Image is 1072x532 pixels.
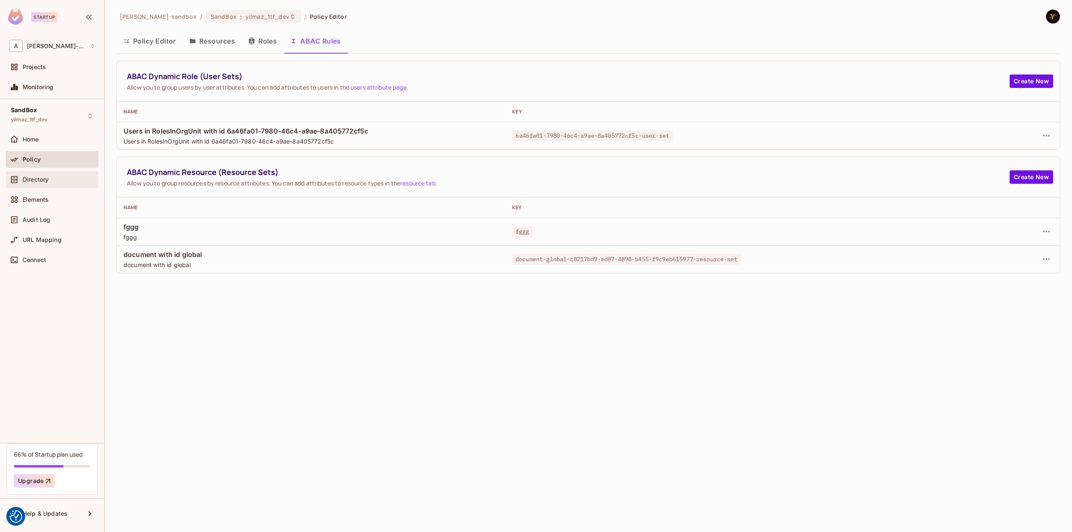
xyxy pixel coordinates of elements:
[27,43,86,49] span: Workspace: alex-trustflight-sandbox
[1010,170,1053,184] button: Create New
[310,13,347,21] span: Policy Editor
[512,130,673,141] span: 6a46fa01-7980-46c4-a9ae-8a405772cf5c-user-set
[183,31,242,51] button: Resources
[304,13,307,21] li: /
[31,12,57,22] div: Startup
[23,257,46,263] span: Connect
[14,450,82,458] div: 66% of Startup plan used
[283,31,348,51] button: ABAC Rules
[400,179,435,187] a: resource tab
[350,83,407,91] a: users attribute page
[124,233,499,241] span: fggg
[127,167,1010,177] span: ABAC Dynamic Resource (Resource Sets)
[512,254,741,265] span: document-global-c8217bd9-ed07-4898-b455-f9c9eb615977-resource-set
[116,31,183,51] button: Policy Editor
[23,136,39,143] span: Home
[512,226,533,237] span: fggg
[124,126,499,136] span: Users in RolesInOrgUnit with id 6a46fa01-7980-46c4-a9ae-8a405772cf5c
[127,71,1010,82] span: ABAC Dynamic Role (User Sets)
[14,474,55,488] button: Upgrade
[11,116,47,123] span: yilmaz_1tf_dev
[23,196,49,203] span: Elements
[8,9,23,25] img: SReyMgAAAABJRU5ErkJggg==
[124,204,499,211] div: Name
[1010,75,1053,88] button: Create New
[23,176,49,183] span: Directory
[11,107,37,113] span: SandBox
[1046,10,1060,23] img: Yilmaz Alizadeh
[23,84,54,90] span: Monitoring
[9,40,23,52] span: A
[124,222,499,231] span: fggg
[23,510,67,517] span: Help & Updates
[23,64,46,70] span: Projects
[200,13,202,21] li: /
[124,250,499,259] span: document with id global
[23,216,50,223] span: Audit Log
[10,510,22,523] button: Consent Preferences
[120,13,197,21] span: the active workspace
[245,13,289,21] span: yilmaz_1tf_dev
[124,261,499,269] span: document with id global
[127,83,1010,91] span: Allow you to group users by user attributes. You can add attributes to users in the .
[512,108,887,115] div: Key
[23,236,62,243] span: URL Mapping
[211,13,237,21] span: SandBox
[23,156,41,163] span: Policy
[10,510,22,523] img: Revisit consent button
[512,204,887,211] div: Key
[124,137,499,145] span: Users in RolesInOrgUnit with id 6a46fa01-7980-46c4-a9ae-8a405772cf5c
[127,179,1010,187] span: Allow you to group resources by resource attributes. You can add attributes to resource types in ...
[242,31,283,51] button: Roles
[240,13,242,20] span: :
[124,108,499,115] div: Name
